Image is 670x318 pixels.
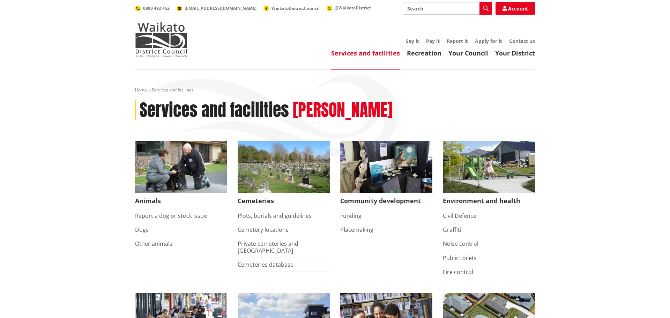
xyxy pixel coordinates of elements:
[509,38,535,44] a: Contact us
[135,212,207,220] a: Report a dog or stock issue
[135,226,149,234] a: Dogs
[135,22,187,57] img: Waikato District Council - Te Kaunihera aa Takiwaa o Waikato
[140,100,289,120] h1: Services and facilities
[340,193,432,209] span: Community development
[340,226,373,234] a: Placemaking
[443,141,535,209] a: New housing in Pokeno Environment and health
[238,141,330,209] a: Huntly Cemetery Cemeteries
[407,49,441,57] a: Recreation
[475,38,502,44] a: Apply for it
[406,38,419,44] a: Say it
[177,5,256,11] a: [EMAIL_ADDRESS][DOMAIN_NAME]
[496,2,535,15] a: Account
[271,5,320,11] span: WaikatoDistrictCouncil
[327,5,371,11] a: @WaikatoDistrict
[448,49,488,57] a: Your Council
[135,5,170,11] a: 0800 492 452
[495,49,535,57] a: Your District
[443,226,461,234] a: Graffiti
[238,141,330,193] img: Huntly Cemetery
[443,268,473,276] a: Fire control
[263,5,320,11] a: WaikatoDistrictCouncil
[331,49,400,57] a: Services and facilities
[238,261,293,268] a: Cemeteries database
[340,141,432,209] a: Matariki Travelling Suitcase Art Exhibition Community development
[185,5,256,11] span: [EMAIL_ADDRESS][DOMAIN_NAME]
[152,87,194,93] span: Services and facilities
[135,87,535,93] nav: breadcrumb
[143,5,170,11] span: 0800 492 452
[340,212,362,220] a: Funding
[447,38,468,44] a: Report it
[238,240,298,254] a: Private cemeteries and [GEOGRAPHIC_DATA]
[238,193,330,209] span: Cemeteries
[293,100,393,120] h2: [PERSON_NAME]
[403,2,492,15] input: Search input
[426,38,440,44] a: Pay it
[335,5,371,11] span: @WaikatoDistrict
[135,141,227,193] img: Animal Control
[443,141,535,193] img: New housing in Pokeno
[443,212,476,220] a: Civil Defence
[135,141,227,209] a: Waikato District Council Animal Control team Animals
[135,87,147,93] a: Home
[238,226,289,234] a: Cemetery locations
[135,240,172,247] a: Other animals
[443,240,478,247] a: Noise control
[238,212,312,220] a: Plots, burials and guidelines
[443,254,477,262] a: Public toilets
[135,193,227,209] span: Animals
[443,193,535,209] span: Environment and health
[340,141,432,193] img: Matariki Travelling Suitcase Art Exhibition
